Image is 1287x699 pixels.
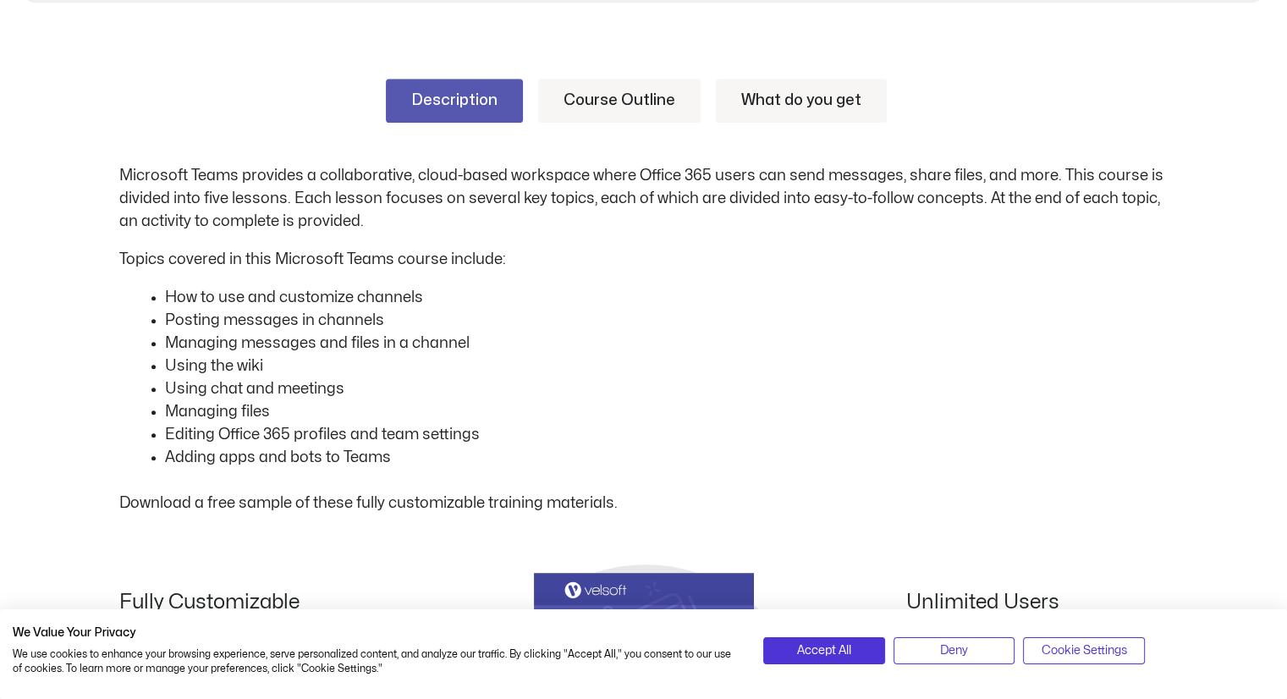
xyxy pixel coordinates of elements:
button: Deny all cookies [894,637,1015,664]
span: Cookie Settings [1041,641,1126,660]
a: Description [386,79,523,123]
li: Posting messages in channels [165,309,1169,332]
li: Adding apps and bots to Teams [165,446,1169,469]
span: Accept All [797,641,851,660]
button: Accept all cookies [763,637,884,664]
li: How to use and customize channels [165,286,1169,309]
li: Managing files [165,400,1169,423]
h2: We Value Your Privacy [13,625,738,641]
span: Download a free sample of these fully customizable training materials. [119,496,618,510]
button: Adjust cookie preferences [1023,637,1144,664]
p: We use cookies to enhance your browsing experience, serve personalized content, and analyze our t... [13,647,738,676]
p: Microsoft Teams provides a collaborative, cloud-based workspace where Office 365 users can send m... [119,164,1169,233]
a: Course Outline [538,79,701,123]
li: Managing messages and files in a channel [165,332,1169,355]
p: Topics covered in this Microsoft Teams course include: [119,248,1169,271]
li: Using the wiki [165,355,1169,377]
span: Deny [940,641,968,660]
li: Editing Office 365 profiles and team settings [165,423,1169,446]
a: What do you get [716,79,887,123]
li: Using chat and meetings [165,377,1169,400]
